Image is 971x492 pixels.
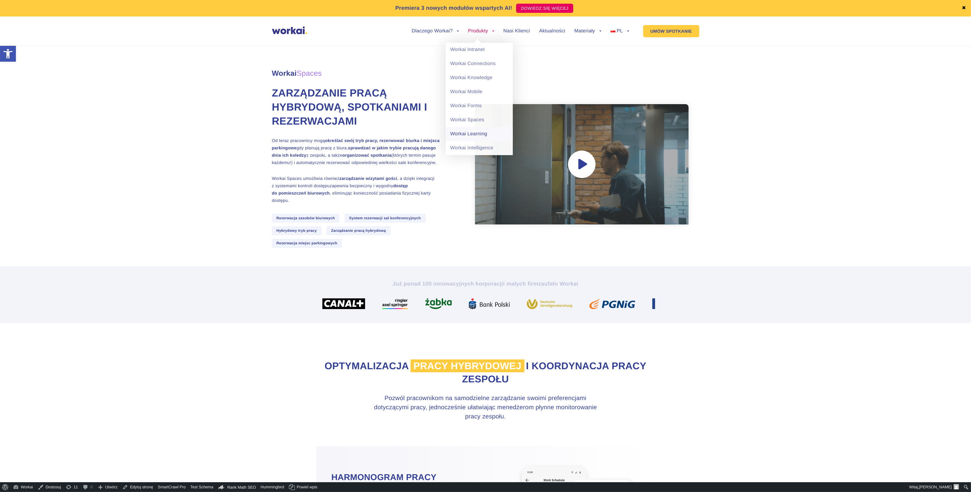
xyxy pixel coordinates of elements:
p: Workai Spaces umożliwia również , a dzięki integracji z systemami kontroli dostępu [272,175,440,204]
a: Dostosuj [35,482,63,492]
span: Workai [272,63,322,77]
strong: sprawdzać w jakim trybie pracują danego dnia ich koledzy [272,145,436,158]
a: Workai Intelligence [446,141,513,155]
a: DOWIEDZ SIĘ WIĘCEJ [516,4,573,13]
a: Workai Mobile [446,85,513,99]
a: Aktualności [539,29,565,34]
a: Edytuj stronę [120,482,156,492]
span: Rank Math SEO [227,485,256,490]
span: zapewnia bezpieczny i wygodny , eliminując konieczność posiadania fizycznej karty dostępu. [272,183,431,203]
strong: organizować spotkania [342,153,392,158]
a: Workai Connections [446,57,513,71]
a: Produkty [468,29,494,34]
a: Materiały [574,29,601,34]
a: Kokpit Rank Math [216,482,259,492]
a: Workai Knowledge [446,71,513,85]
a: Hummingbird [259,482,287,492]
span: Hybrydowy tryb pracy [272,226,321,235]
span: Zarządzanie pracą hybrydową [327,226,390,235]
span: System rezerwacji sal konferencyjnych [345,214,426,223]
span: Powiel wpis [297,482,317,492]
a: Workai Intranet [446,43,513,57]
span: Rezerwacja miejsc parkingowych [272,239,342,248]
a: UMÓW SPOTKANIE [643,25,699,37]
p: Od teraz pracownicy mogą gdy planują pracę z biura, z zespołu, a także (których termin pasuje każ... [272,137,440,166]
span: 11 [74,482,78,492]
h1: Zarządzanie pracą hybrydową, spotkaniami i rezerwacjami [272,86,440,129]
a: Workai [11,482,35,492]
strong: dostęp do pomieszczeń biurowych [272,183,408,195]
h2: Już ponad 100 innowacyjnych korporacji zaufało Workai [316,280,655,287]
span: PL [617,28,623,34]
a: Workai Learning [446,127,513,141]
a: Witaj, [907,482,962,492]
a: Workai Spaces [446,113,513,127]
h2: Optymalizacja i koordynacja pracy zespołu [316,359,655,386]
a: Dlaczego Workai? [412,29,459,34]
strong: zarządzanie wizytami gości [339,176,397,181]
i: i małych firm [503,281,538,287]
a: Nasi Klienci [503,29,530,34]
span: pracy hybrydowej [411,359,525,372]
span: [PERSON_NAME] [919,485,952,489]
span: Utwórz [105,482,118,492]
a: ✖ [962,6,966,11]
span: Rezerwacja zasobów biurowych [272,214,340,223]
em: Spaces [297,69,322,78]
span: 0 [90,482,92,492]
a: Test Schema [188,482,216,492]
p: Premiera 3 nowych modułów wspartych AI! [395,4,512,12]
h3: Pozwól pracownikom na samodzielne zarządzanie swoimi preferencjami dotyczącymi pracy, jednocześni... [367,394,604,421]
a: Workai Forms [446,99,513,113]
a: SmartCrawl Pro [156,482,188,492]
strong: określać swój tryb pracy, rezerwować biurka i miejsca parkingowe [272,138,440,150]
